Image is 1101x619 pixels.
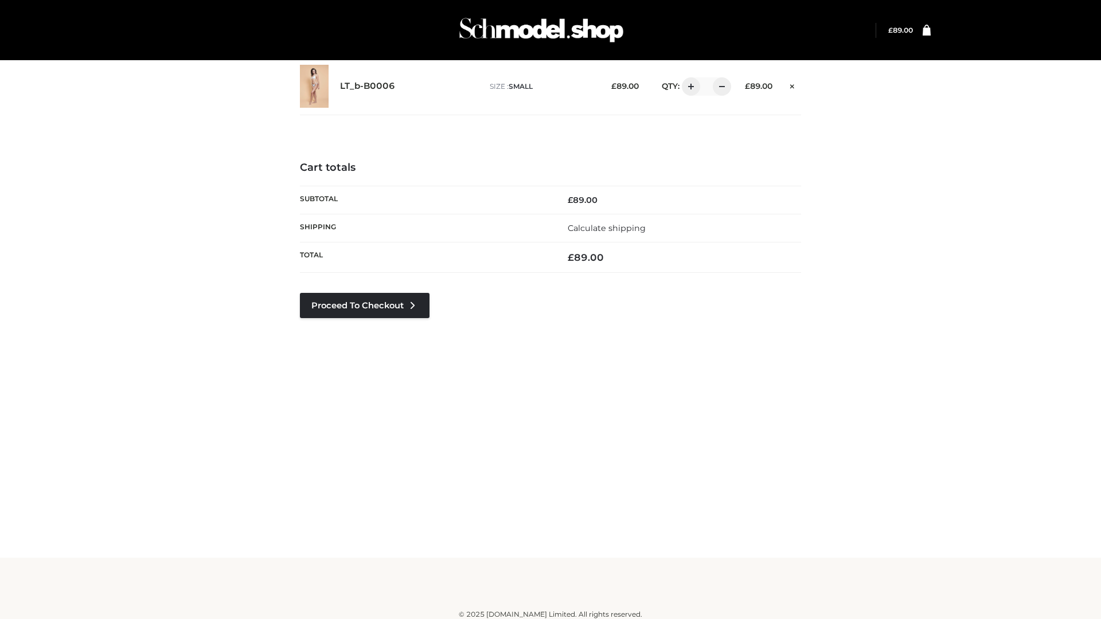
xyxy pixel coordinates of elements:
bdi: 89.00 [888,26,913,34]
span: £ [568,195,573,205]
span: £ [745,81,750,91]
th: Shipping [300,214,550,242]
bdi: 89.00 [611,81,639,91]
a: Calculate shipping [568,223,646,233]
a: £89.00 [888,26,913,34]
a: LT_b-B0006 [340,81,395,92]
th: Subtotal [300,186,550,214]
bdi: 89.00 [568,252,604,263]
h4: Cart totals [300,162,801,174]
span: £ [568,252,574,263]
img: Schmodel Admin 964 [455,7,627,53]
div: QTY: [650,77,727,96]
span: £ [611,81,616,91]
a: Proceed to Checkout [300,293,430,318]
th: Total [300,242,550,273]
p: size : [490,81,594,92]
bdi: 89.00 [568,195,598,205]
span: SMALL [509,82,533,91]
bdi: 89.00 [745,81,772,91]
a: Remove this item [784,77,801,92]
span: £ [888,26,893,34]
